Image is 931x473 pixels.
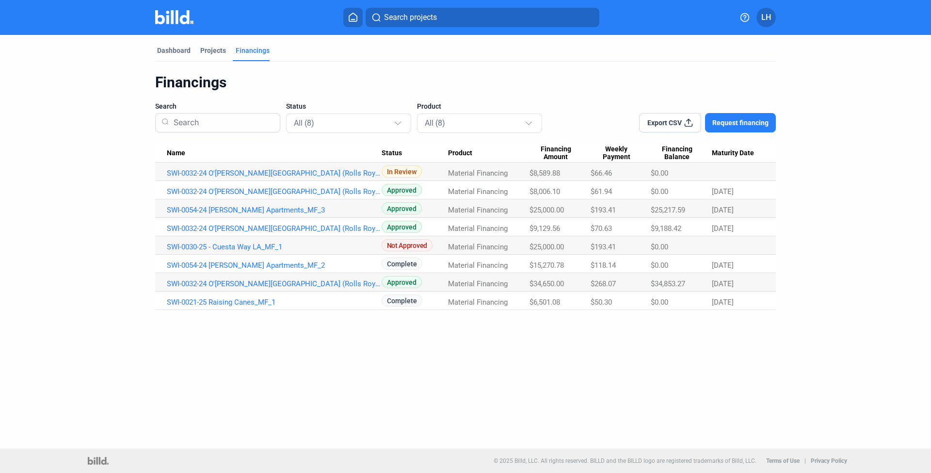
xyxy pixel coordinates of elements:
span: $0.00 [651,169,668,178]
b: Privacy Policy [811,457,847,464]
a: SWI-0021-25 Raising Canes_MF_1 [167,298,382,307]
span: $268.07 [591,279,616,288]
p: | [804,457,806,464]
span: Approved [382,221,422,233]
a: SWI-0054-24 [PERSON_NAME] Apartments_MF_2 [167,261,382,270]
span: $61.94 [591,187,612,196]
input: Search [170,110,274,135]
a: SWI-0030-25 - Cuesta Way LA_MF_1 [167,243,382,251]
span: $193.41 [591,206,616,214]
a: SWI-0032-24 O'[PERSON_NAME][GEOGRAPHIC_DATA] (Rolls Royce)_MF_4 [167,169,382,178]
div: Financing Balance [651,145,712,162]
div: Product [448,149,530,158]
span: In Review [382,165,422,178]
span: $193.41 [591,243,616,251]
a: SWI-0032-24 O'[PERSON_NAME][GEOGRAPHIC_DATA] (Rolls Royce)_MF_3 [167,187,382,196]
div: Financing Amount [530,145,591,162]
span: $34,650.00 [530,279,564,288]
span: $15,270.78 [530,261,564,270]
span: Material Financing [448,298,508,307]
span: $9,188.42 [651,224,681,233]
span: [DATE] [712,298,734,307]
span: $25,000.00 [530,206,564,214]
span: Name [167,149,185,158]
div: Name [167,149,382,158]
span: Approved [382,202,422,214]
div: Maturity Date [712,149,764,158]
span: $25,217.59 [651,206,685,214]
span: [DATE] [712,261,734,270]
span: Search [155,101,177,111]
span: $0.00 [651,187,668,196]
span: [DATE] [712,279,734,288]
span: $0.00 [651,298,668,307]
span: Status [286,101,306,111]
button: Request financing [705,113,776,132]
span: Material Financing [448,224,508,233]
b: Terms of Use [766,457,800,464]
button: Search projects [366,8,599,27]
span: Financing Amount [530,145,582,162]
span: Product [417,101,441,111]
span: Material Financing [448,261,508,270]
span: Material Financing [448,169,508,178]
span: Not Approved [382,239,433,251]
span: [DATE] [712,206,734,214]
span: Maturity Date [712,149,754,158]
span: Material Financing [448,243,508,251]
span: Approved [382,184,422,196]
a: SWI-0032-24 O'[PERSON_NAME][GEOGRAPHIC_DATA] (Rolls Royce)_MF_2 [167,224,382,233]
span: $70.63 [591,224,612,233]
span: $9,129.56 [530,224,560,233]
span: $6,501.08 [530,298,560,307]
span: Material Financing [448,187,508,196]
span: Status [382,149,402,158]
div: Status [382,149,448,158]
span: $8,589.88 [530,169,560,178]
span: Material Financing [448,279,508,288]
button: Export CSV [639,113,701,132]
div: Weekly Payment [591,145,651,162]
p: © 2025 Billd, LLC. All rights reserved. BILLD and the BILLD logo are registered trademarks of Bil... [494,457,756,464]
span: $0.00 [651,243,668,251]
span: Complete [382,294,422,307]
span: Approved [382,276,422,288]
span: Request financing [712,118,769,128]
span: Complete [382,258,422,270]
span: [DATE] [712,187,734,196]
mat-select-trigger: All (8) [425,118,445,128]
img: logo [88,457,109,465]
span: $25,000.00 [530,243,564,251]
span: Export CSV [647,118,682,128]
span: Weekly Payment [591,145,642,162]
mat-select-trigger: All (8) [294,118,314,128]
a: SWI-0054-24 [PERSON_NAME] Apartments_MF_3 [167,206,382,214]
span: Search projects [384,12,437,23]
span: Product [448,149,472,158]
button: LH [756,8,776,27]
span: Financing Balance [651,145,703,162]
span: $50.30 [591,298,612,307]
a: SWI-0032-24 O'[PERSON_NAME][GEOGRAPHIC_DATA] (Rolls Royce)_MF_1 [167,279,382,288]
div: Dashboard [157,46,191,55]
span: $66.46 [591,169,612,178]
span: Material Financing [448,206,508,214]
span: $118.14 [591,261,616,270]
div: Financings [236,46,270,55]
span: $8,006.10 [530,187,560,196]
div: Projects [200,46,226,55]
span: LH [761,12,771,23]
span: $34,853.27 [651,279,685,288]
span: $0.00 [651,261,668,270]
img: Billd Company Logo [155,10,193,24]
div: Financings [155,73,776,92]
span: [DATE] [712,224,734,233]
